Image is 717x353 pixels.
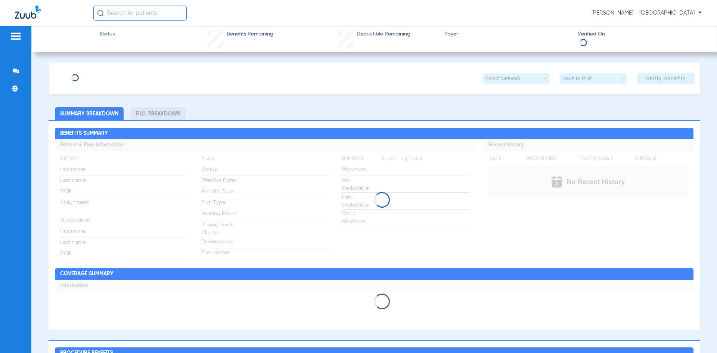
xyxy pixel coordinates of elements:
[227,30,273,38] span: Benefits Remaining
[55,107,124,120] li: Summary Breakdown
[15,6,41,19] img: Zuub Logo
[55,128,693,140] h2: Benefits Summary
[93,6,187,21] input: Search for patients
[97,10,104,16] img: Search Icon
[444,30,571,38] span: Payer
[357,30,410,38] span: Deductible Remaining
[130,107,186,120] li: Full Breakdown
[592,9,702,17] span: [PERSON_NAME] - [GEOGRAPHIC_DATA]
[55,268,693,280] h2: Coverage Summary
[578,30,705,38] span: Verified On
[99,30,115,38] span: Status
[10,32,22,41] img: hamburger-icon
